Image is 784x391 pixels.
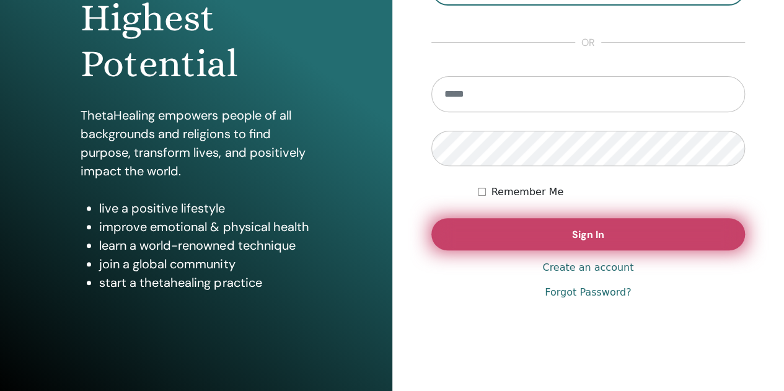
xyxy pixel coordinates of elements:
li: learn a world-renowned technique [99,236,311,255]
a: Forgot Password? [545,285,631,300]
p: ThetaHealing empowers people of all backgrounds and religions to find purpose, transform lives, a... [81,106,311,180]
span: Sign In [572,228,604,241]
li: improve emotional & physical health [99,217,311,236]
a: Create an account [542,260,633,275]
button: Sign In [431,218,746,250]
li: join a global community [99,255,311,273]
div: Keep me authenticated indefinitely or until I manually logout [478,185,745,200]
li: live a positive lifestyle [99,199,311,217]
label: Remember Me [491,185,563,200]
span: or [575,35,601,50]
li: start a thetahealing practice [99,273,311,292]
